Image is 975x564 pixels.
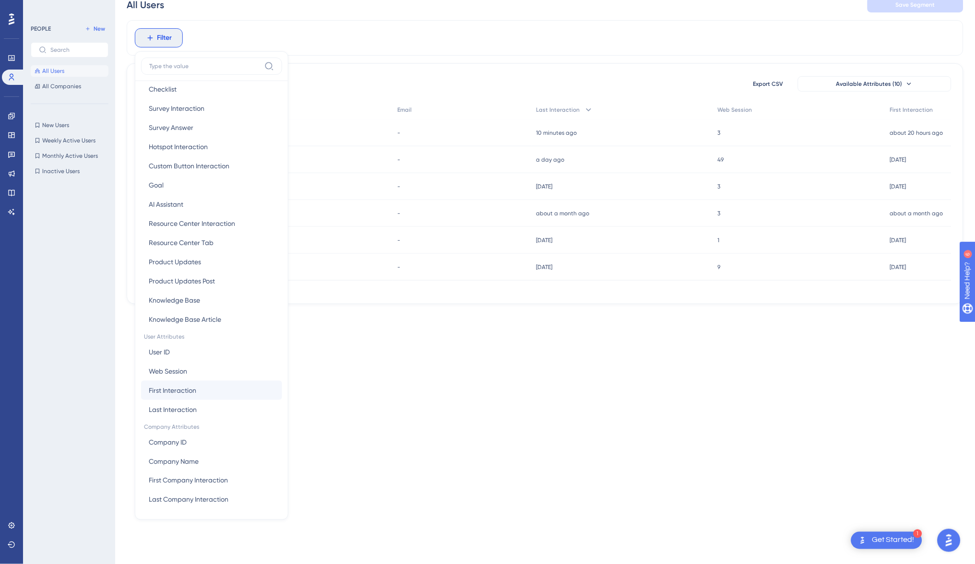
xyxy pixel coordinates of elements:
[149,237,214,248] span: Resource Center Tab
[536,264,553,270] time: [DATE]
[744,76,792,92] button: Export CSV
[718,156,724,164] span: 49
[149,199,183,210] span: AI Assistant
[31,81,108,92] button: All Companies
[149,494,228,505] span: Last Company Interaction
[94,25,105,33] span: New
[141,490,282,509] button: Last Company Interaction
[718,183,721,190] span: 3
[149,179,164,191] span: Goal
[397,156,400,164] span: -
[890,106,933,114] span: First Interaction
[157,32,172,44] span: Filter
[536,129,577,136] time: 10 minutes ago
[67,5,70,12] div: 6
[753,80,784,88] span: Export CSV
[149,103,204,114] span: Survey Interaction
[31,25,51,33] div: PEOPLE
[31,135,108,146] button: Weekly Active Users
[141,362,282,381] button: Web Session
[149,475,228,486] span: First Company Interaction
[141,271,282,291] button: Product Updates Post
[149,314,221,325] span: Knowledge Base Article
[718,106,752,114] span: Web Session
[914,529,922,538] div: 1
[149,385,196,396] span: First Interaction
[42,121,69,129] span: New Users
[397,210,400,217] span: -
[149,404,197,415] span: Last Interaction
[890,264,906,270] time: [DATE]
[536,156,565,163] time: a day ago
[42,67,64,75] span: All Users
[141,381,282,400] button: First Interaction
[42,167,80,175] span: Inactive Users
[149,256,201,268] span: Product Updates
[836,80,903,88] span: Available Attributes (10)
[141,176,282,195] button: Goal
[149,122,193,133] span: Survey Answer
[149,218,235,229] span: Resource Center Interaction
[890,156,906,163] time: [DATE]
[890,237,906,244] time: [DATE]
[149,160,229,172] span: Custom Button Interaction
[890,129,943,136] time: about 20 hours ago
[149,62,261,70] input: Type the value
[149,275,215,287] span: Product Updates Post
[141,291,282,310] button: Knowledge Base
[149,456,199,467] span: Company Name
[31,65,108,77] button: All Users
[23,2,60,14] span: Need Help?
[141,118,282,137] button: Survey Answer
[31,119,108,131] button: New Users
[536,237,553,244] time: [DATE]
[141,252,282,271] button: Product Updates
[31,150,108,162] button: Monthly Active Users
[397,183,400,190] span: -
[42,82,81,90] span: All Companies
[149,346,170,358] span: User ID
[141,329,282,342] span: User Attributes
[141,99,282,118] button: Survey Interaction
[397,236,400,244] span: -
[141,233,282,252] button: Resource Center Tab
[857,535,868,546] img: launcher-image-alternative-text
[31,165,108,177] button: Inactive Users
[718,263,721,271] span: 9
[149,141,208,153] span: Hotspot Interaction
[141,471,282,490] button: First Company Interaction
[141,137,282,156] button: Hotspot Interaction
[149,436,187,448] span: Company ID
[896,1,935,9] span: Save Segment
[798,76,951,92] button: Available Attributes (10)
[397,263,400,271] span: -
[536,106,580,114] span: Last Interaction
[718,129,721,137] span: 3
[141,310,282,329] button: Knowledge Base Article
[890,210,943,217] time: about a month ago
[397,129,400,137] span: -
[935,526,963,555] iframe: UserGuiding AI Assistant Launcher
[141,214,282,233] button: Resource Center Interaction
[141,433,282,452] button: Company ID
[42,137,95,144] span: Weekly Active Users
[141,195,282,214] button: AI Assistant
[397,106,412,114] span: Email
[718,210,721,217] span: 3
[141,452,282,471] button: Company Name
[149,294,200,306] span: Knowledge Base
[141,156,282,176] button: Custom Button Interaction
[890,183,906,190] time: [DATE]
[141,342,282,362] button: User ID
[50,47,100,53] input: Search
[141,419,282,433] span: Company Attributes
[851,532,922,549] div: Open Get Started! checklist, remaining modules: 1
[82,23,108,35] button: New
[872,535,915,546] div: Get Started!
[149,83,177,95] span: Checklist
[42,152,98,160] span: Monthly Active Users
[536,210,590,217] time: about a month ago
[536,183,553,190] time: [DATE]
